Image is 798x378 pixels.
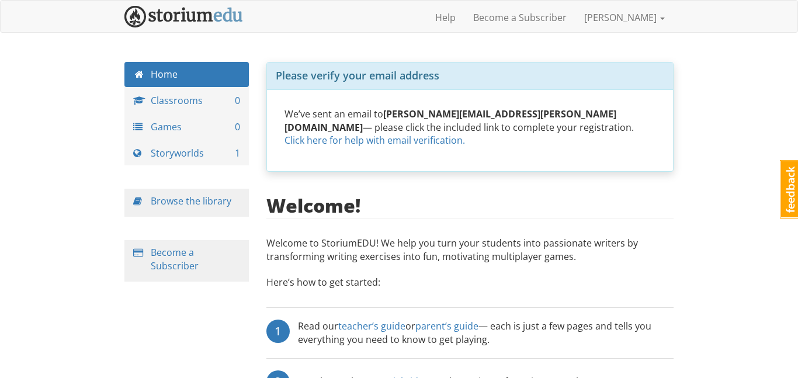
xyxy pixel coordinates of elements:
span: Please verify your email address [276,68,439,82]
a: Classrooms 0 [124,88,249,113]
a: Help [426,3,464,32]
span: 0 [235,94,240,107]
span: 0 [235,120,240,134]
p: Welcome to StoriumEDU! We help you turn your students into passionate writers by transforming wri... [266,237,674,269]
a: Become a Subscriber [151,246,199,272]
a: Click here for help with email verification. [284,134,465,147]
a: Games 0 [124,115,249,140]
a: Browse the library [151,195,231,207]
a: [PERSON_NAME] [575,3,674,32]
p: We’ve sent an email to — please click the included link to complete your registration. [284,107,656,148]
a: Home [124,62,249,87]
h2: Welcome! [266,195,360,216]
img: StoriumEDU [124,6,243,27]
span: 1 [235,147,240,160]
a: Storyworlds 1 [124,141,249,166]
a: Become a Subscriber [464,3,575,32]
div: 1 [266,320,290,343]
a: parent’s guide [415,320,478,332]
div: Read our or — each is just a few pages and tells you everything you need to know to get playing. [298,320,674,346]
p: Here’s how to get started: [266,276,674,301]
a: teacher’s guide [338,320,405,332]
strong: [PERSON_NAME][EMAIL_ADDRESS][PERSON_NAME][DOMAIN_NAME] [284,107,616,134]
